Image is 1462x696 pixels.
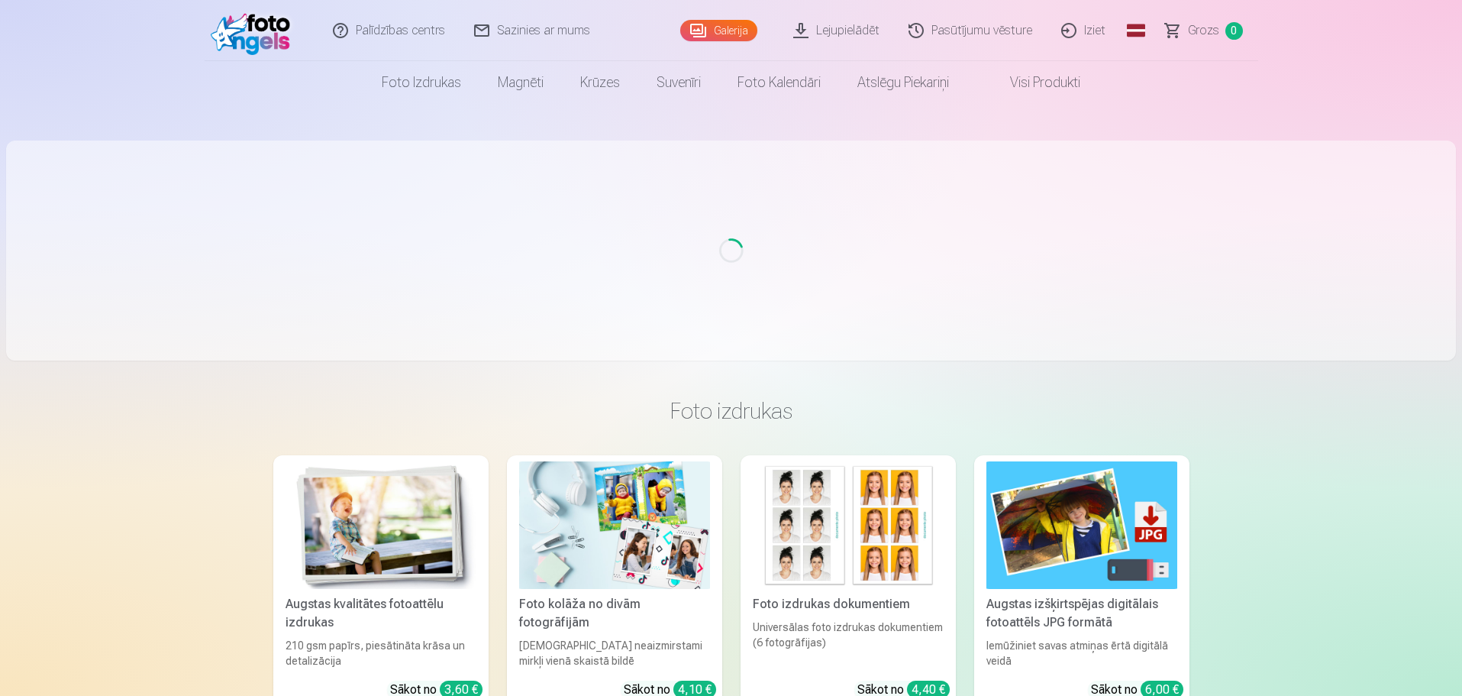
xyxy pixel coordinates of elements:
[519,461,710,589] img: Foto kolāža no divām fotogrāfijām
[286,397,1177,425] h3: Foto izdrukas
[1188,21,1219,40] span: Grozs
[279,638,482,668] div: 210 gsm papīrs, piesātināta krāsa un detalizācija
[513,595,716,632] div: Foto kolāža no divām fotogrāfijām
[479,61,562,104] a: Magnēti
[980,638,1183,668] div: Iemūžiniet savas atmiņas ērtā digitālā veidā
[279,595,482,632] div: Augstas kvalitātes fotoattēlu izdrukas
[839,61,967,104] a: Atslēgu piekariņi
[747,620,950,668] div: Universālas foto izdrukas dokumentiem (6 fotogrāfijas)
[638,61,719,104] a: Suvenīri
[753,461,944,589] img: Foto izdrukas dokumentiem
[986,461,1177,589] img: Augstas izšķirtspējas digitālais fotoattēls JPG formātā
[747,595,950,613] div: Foto izdrukas dokumentiem
[211,6,299,55] img: /fa1
[513,638,716,668] div: [DEMOGRAPHIC_DATA] neaizmirstami mirkļi vienā skaistā bildē
[719,61,839,104] a: Foto kalendāri
[680,20,757,41] a: Galerija
[286,461,476,589] img: Augstas kvalitātes fotoattēlu izdrukas
[562,61,638,104] a: Krūzes
[363,61,479,104] a: Foto izdrukas
[1225,22,1243,40] span: 0
[967,61,1099,104] a: Visi produkti
[980,595,1183,632] div: Augstas izšķirtspējas digitālais fotoattēls JPG formātā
